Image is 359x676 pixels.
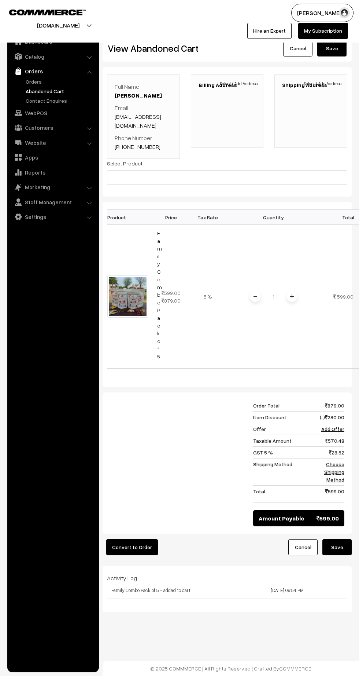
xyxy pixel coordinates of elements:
[24,78,96,85] a: Orders
[9,180,96,194] a: Marketing
[283,40,312,56] a: Cancel
[107,160,143,167] label: Select Product
[157,230,162,359] a: Family Combo Pack of 5
[24,87,96,95] a: Abandoned Cart
[115,92,162,99] a: [PERSON_NAME]
[9,7,73,16] a: COMMMERCE
[9,151,96,164] a: Apps
[9,65,96,78] a: Orders
[315,412,344,423] td: (-) 280.00
[107,582,227,599] td: Family Combo Pack of 5 - added to cart
[199,82,256,88] h3: Billing Address
[288,539,318,555] a: Cancel
[204,293,212,300] span: 5 %
[317,514,339,523] span: 599.00
[9,136,96,149] a: Website
[115,82,172,100] p: Full Name
[107,574,347,582] div: Activity Log
[279,665,311,672] a: COMMMERCE
[162,297,181,304] strike: 879.00
[247,23,292,39] a: Hire an Expert
[107,275,148,318] img: 7.png
[324,461,344,483] a: Choose Shipping Method
[253,400,315,412] td: Order Total
[9,106,96,120] a: WebPOS
[9,50,96,63] a: Catalog
[24,97,96,105] a: Contact Enquires
[115,103,172,130] p: Email
[298,23,348,39] a: My Subscription
[9,10,86,15] img: COMMMERCE
[259,514,304,523] span: Amount Payable
[253,447,315,458] td: GST 5 %
[322,539,352,555] button: Save
[107,210,153,225] th: Product
[253,435,315,447] td: Taxable Amount
[317,40,347,56] button: Save
[253,295,257,298] img: minus
[253,486,315,503] td: Total
[103,661,359,676] footer: © 2025 COMMMERCE | All Rights Reserved | Crafted By
[153,225,189,369] td: 599.00
[315,447,344,458] td: 28.52
[115,143,160,150] a: [PHONE_NUMBER]
[315,486,344,503] td: 599.00
[291,4,354,22] button: [PERSON_NAME]
[9,210,96,223] a: Settings
[227,582,347,599] td: [DATE] 09:54 PM
[321,426,344,432] a: Add Offer
[253,412,315,423] td: Item Discount
[153,210,189,225] th: Price
[9,166,96,179] a: Reports
[315,400,344,412] td: 879.00
[315,435,344,447] td: 570.48
[189,210,226,225] th: Tax Rate
[11,16,105,34] button: [DOMAIN_NAME]
[253,458,315,486] td: Shipping Method
[304,80,341,87] span: Select / Add Address
[290,295,294,298] img: plusI
[9,196,96,209] a: Staff Management
[321,210,358,225] th: Total
[115,134,172,151] p: Phone Number
[9,121,96,134] a: Customers
[220,80,258,87] span: Select / Add Address
[108,43,222,54] h2: View Abandoned Cart
[253,423,315,435] td: Offer
[282,82,340,88] h3: Shipping Address
[339,7,350,18] img: user
[337,293,354,300] span: 599.00
[106,539,158,555] button: Convert to Order
[115,113,161,129] a: [EMAIL_ADDRESS][DOMAIN_NAME]
[226,210,321,225] th: Quantity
